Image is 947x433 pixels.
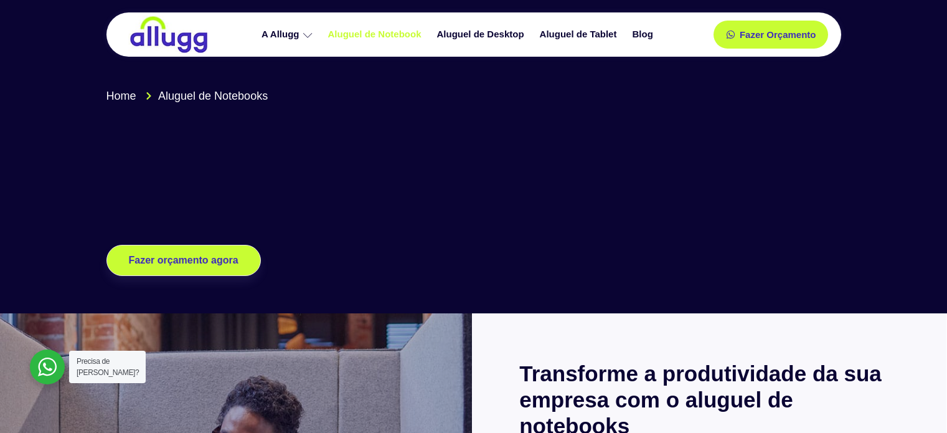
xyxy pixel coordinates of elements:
a: A Allugg [255,24,322,45]
span: Fazer orçamento agora [129,255,238,265]
span: Aluguel de Notebooks [155,88,268,105]
a: Aluguel de Desktop [431,24,534,45]
span: Precisa de [PERSON_NAME]? [77,357,139,377]
a: Aluguel de Notebook [322,24,431,45]
a: Blog [626,24,662,45]
iframe: Chat Widget [885,373,947,433]
img: locação de TI é Allugg [128,16,209,54]
span: Fazer Orçamento [740,30,816,39]
a: Aluguel de Tablet [534,24,626,45]
span: Home [106,88,136,105]
a: Fazer Orçamento [714,21,829,49]
a: Fazer orçamento agora [106,245,261,276]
